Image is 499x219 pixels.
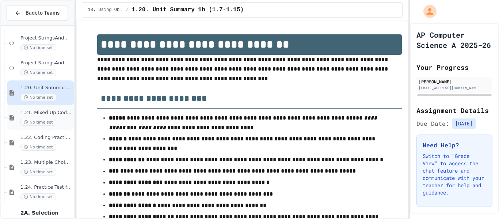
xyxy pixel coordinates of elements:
[20,209,72,216] span: 2A. Selection
[416,119,449,128] span: Due Date:
[88,7,123,13] span: 1B. Using Objects
[416,105,492,116] h2: Assignment Details
[126,7,129,13] span: /
[20,44,56,51] span: No time set
[20,184,72,190] span: 1.24. Practice Test for Objects (1.12-1.14)
[20,35,72,41] span: Project StringsAndMath
[452,118,476,129] span: [DATE]
[132,5,244,14] span: 1.20. Unit Summary 1b (1.7-1.15)
[20,60,72,66] span: Project StringsAndMath (File Input)
[20,110,72,116] span: 1.21. Mixed Up Code Practice 1b (1.7-1.15)
[423,152,486,196] p: Switch to "Grade View" to access the chat feature and communicate with your teacher for help and ...
[419,85,490,91] div: [EMAIL_ADDRESS][DOMAIN_NAME]
[20,193,56,200] span: No time set
[20,144,56,151] span: No time set
[20,85,72,91] span: 1.20. Unit Summary 1b (1.7-1.15)
[419,78,490,85] div: [PERSON_NAME]
[416,3,438,20] div: My Account
[26,9,60,17] span: Back to Teams
[416,30,492,50] h1: AP Computer Science A 2025-26
[20,94,56,101] span: No time set
[416,62,492,72] h2: Your Progress
[20,159,72,166] span: 1.23. Multiple Choice Exercises for Unit 1b (1.9-1.15)
[423,141,486,150] h3: Need Help?
[20,169,56,175] span: No time set
[20,69,56,76] span: No time set
[7,5,68,21] button: Back to Teams
[20,119,56,126] span: No time set
[20,135,72,141] span: 1.22. Coding Practice 1b (1.7-1.15)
